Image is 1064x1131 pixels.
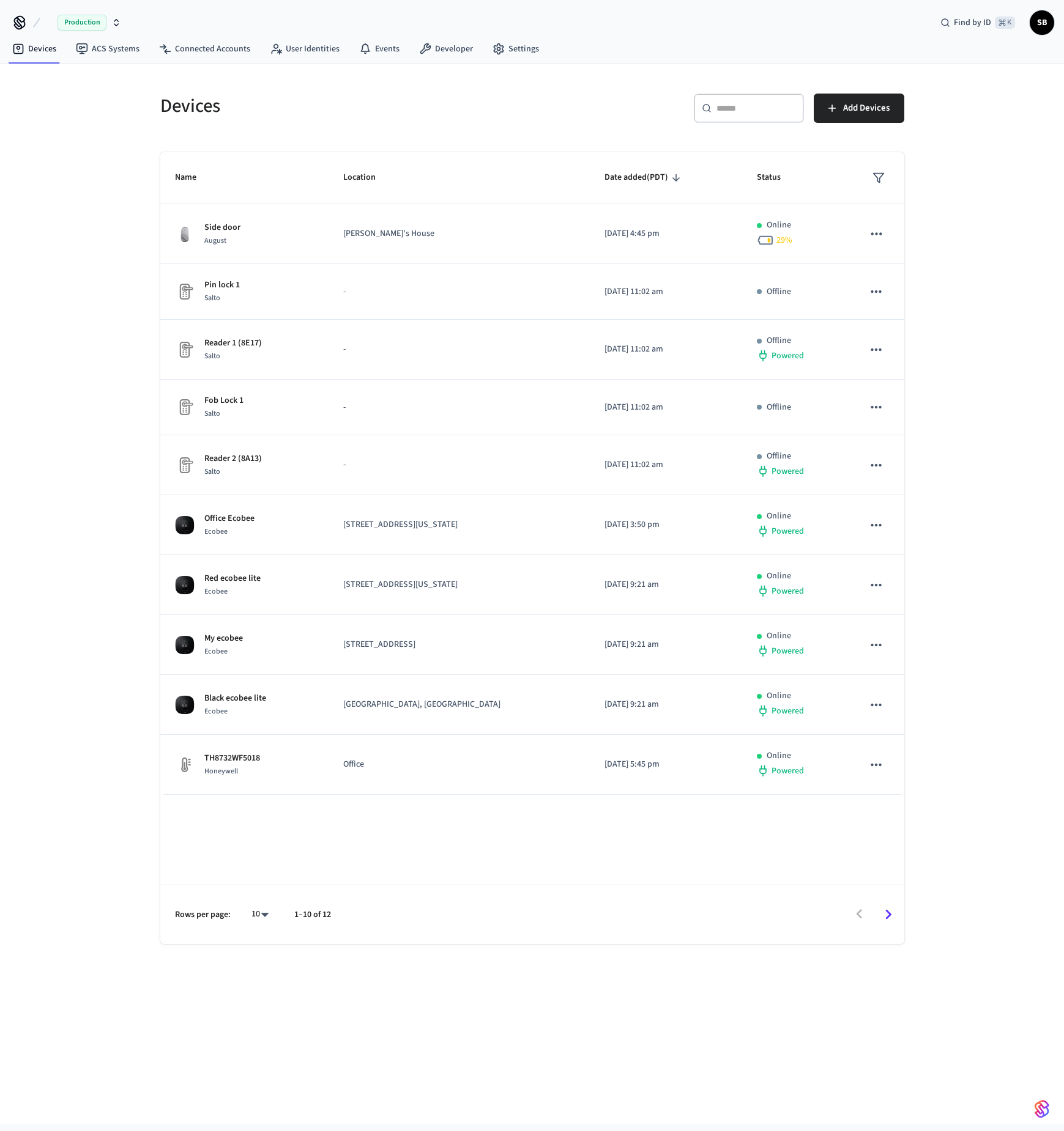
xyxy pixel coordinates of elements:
span: Ecobee [204,646,228,657]
p: Offline [767,334,791,347]
p: TH8732WF5018 [204,752,260,765]
span: Ecobee [204,526,228,537]
img: Placeholder Lock Image [175,282,195,301]
span: Powered [772,525,804,537]
p: Reader 1 (8E17) [204,337,262,350]
img: ecobee_lite_3 [175,635,195,655]
span: Ecobee [204,706,228,717]
span: Powered [772,465,804,477]
span: Powered [772,705,804,717]
a: Devices [2,38,66,60]
span: Name [175,168,212,187]
p: Rows per page: [175,908,231,921]
span: ⌘ K [995,17,1015,29]
p: Pin lock 1 [204,279,240,292]
p: [DATE] 11:02 am [605,459,727,471]
a: User Identities [260,38,349,60]
table: sticky table [160,152,904,795]
p: Online [767,570,791,583]
p: Office Ecobee [204,512,255,525]
p: - [343,401,575,414]
div: Find by ID⌘ K [931,12,1025,34]
span: Salto [204,466,220,477]
span: Ecobee [204,586,228,597]
img: Placeholder Lock Image [175,340,195,359]
span: Powered [772,645,804,657]
p: My ecobee [204,632,243,645]
img: ecobee_lite_3 [175,695,195,715]
span: Find by ID [954,17,991,29]
p: [DATE] 9:21 am [605,578,727,591]
p: Online [767,630,791,643]
p: Offline [767,450,791,463]
p: Online [767,510,791,523]
a: Connected Accounts [149,38,260,60]
p: - [343,343,575,356]
span: Add Devices [843,100,890,116]
p: [STREET_ADDRESS] [343,638,575,651]
p: Online [767,750,791,762]
p: Fob Lock 1 [204,394,244,407]
img: ecobee_lite_3 [175,515,195,535]
p: Office [343,758,575,771]
p: [DATE] 11:02 am [605,286,727,298]
img: Placeholder Lock Image [175,397,195,417]
span: Status [757,168,797,187]
p: Black ecobee lite [204,692,266,705]
a: Events [349,38,409,60]
p: Reader 2 (8A13) [204,452,262,465]
a: Developer [409,38,483,60]
a: Settings [483,38,549,60]
span: Powered [772,350,804,362]
img: SeamLogoGradient.69752ec5.svg [1035,1099,1049,1119]
img: ecobee_lite_3 [175,575,195,595]
p: Online [767,219,791,232]
p: Side door [204,221,240,234]
span: SB [1031,12,1053,34]
p: Online [767,690,791,702]
p: [DATE] 9:21 am [605,638,727,651]
button: Add Devices [814,94,904,123]
img: August Wifi Smart Lock 3rd Gen, Silver, Front [175,224,195,244]
img: Placeholder Lock Image [175,455,195,475]
h5: Devices [160,94,525,119]
p: [DATE] 3:50 pm [605,518,727,531]
p: Offline [767,401,791,414]
button: Go to next page [874,900,902,929]
span: Honeywell [204,766,238,776]
p: [STREET_ADDRESS][US_STATE] [343,578,575,591]
p: - [343,286,575,298]
p: [DATE] 11:02 am [605,401,727,414]
p: [GEOGRAPHIC_DATA], [GEOGRAPHIC_DATA] [343,698,575,711]
a: ACS Systems [66,38,149,60]
p: [DATE] 9:21 am [605,698,727,711]
span: August [204,235,226,246]
p: [PERSON_NAME]'s House [343,227,575,240]
p: 1–10 of 12 [294,908,331,921]
span: Salto [204,293,220,303]
p: [STREET_ADDRESS][US_STATE] [343,518,575,531]
p: Offline [767,286,791,298]
p: [DATE] 11:02 am [605,343,727,356]
span: Powered [772,765,804,777]
span: Salto [204,351,220,361]
p: - [343,459,575,471]
span: Production [58,15,106,31]
span: 29 % [776,234,792,246]
p: Red ecobee lite [204,572,261,585]
span: Location [343,168,392,187]
p: [DATE] 5:45 pm [605,758,727,771]
span: Date added(PDT) [605,168,684,187]
p: [DATE] 4:45 pm [605,227,727,240]
span: Powered [772,585,804,597]
button: SB [1030,10,1054,35]
span: Salto [204,408,220,419]
img: thermostat_fallback [175,755,195,775]
div: 10 [245,905,275,923]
